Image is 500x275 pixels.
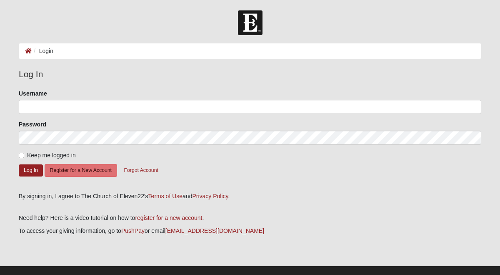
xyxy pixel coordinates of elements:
button: Forgot Account [119,164,164,177]
div: By signing in, I agree to The Church of Eleven22's and . [19,192,481,201]
a: Terms of Use [148,193,182,199]
li: Login [32,47,53,56]
button: Log In [19,164,43,177]
a: register for a new account [135,214,202,221]
a: [EMAIL_ADDRESS][DOMAIN_NAME] [165,227,264,234]
p: To access your giving information, go to or email [19,227,481,235]
p: Need help? Here is a video tutorial on how to . [19,214,481,222]
label: Password [19,120,46,129]
img: Church of Eleven22 Logo [238,10,262,35]
a: Privacy Policy [192,193,228,199]
legend: Log In [19,68,481,81]
input: Keep me logged in [19,153,24,158]
label: Username [19,89,47,98]
a: PushPay [121,227,145,234]
span: Keep me logged in [27,152,76,159]
button: Register for a New Account [45,164,117,177]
